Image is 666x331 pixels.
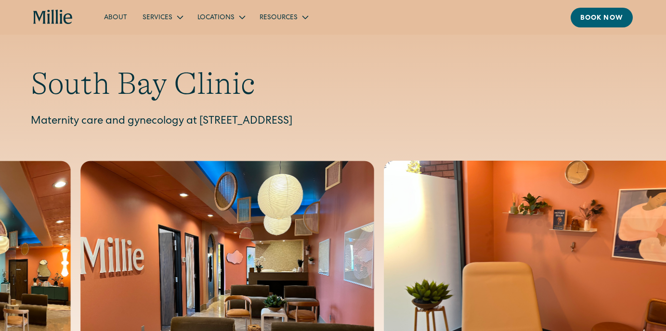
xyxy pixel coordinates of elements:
a: About [96,9,135,25]
div: Book now [580,13,623,24]
div: Services [135,9,190,25]
a: home [33,10,73,25]
h1: South Bay Clinic [31,65,635,102]
div: Resources [252,9,315,25]
div: Locations [197,13,235,23]
div: Services [143,13,172,23]
a: Book now [571,8,633,27]
p: Maternity care and gynecology at [STREET_ADDRESS] [31,114,635,130]
div: Locations [190,9,252,25]
div: Resources [260,13,298,23]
